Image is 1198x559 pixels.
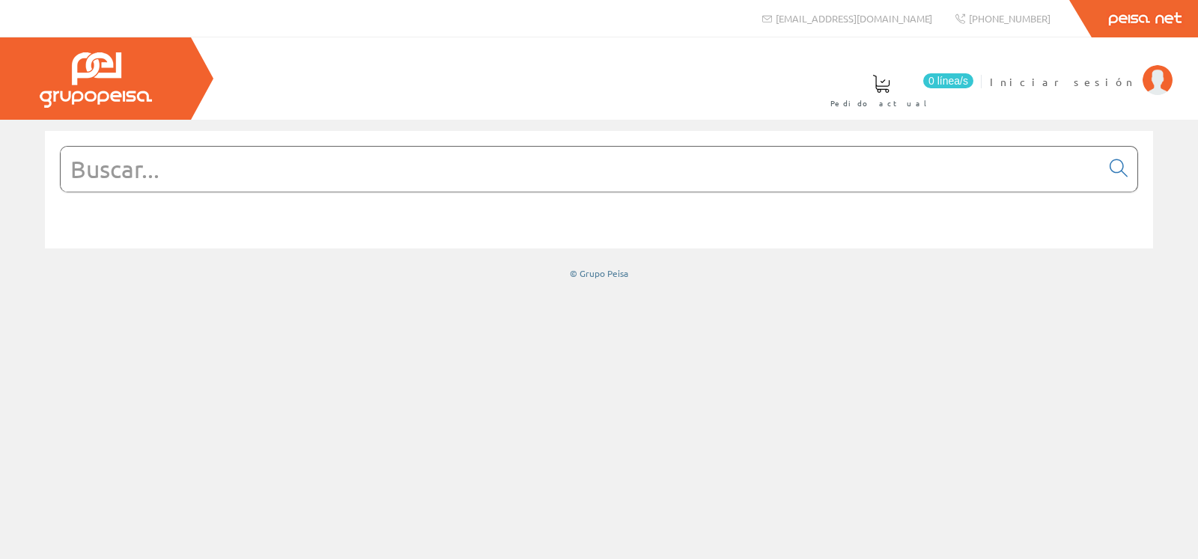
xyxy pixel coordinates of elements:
[830,96,932,111] span: Pedido actual
[969,12,1050,25] span: [PHONE_NUMBER]
[61,147,1101,192] input: Buscar...
[45,267,1153,280] div: © Grupo Peisa
[40,52,152,108] img: Grupo Peisa
[923,73,973,88] span: 0 línea/s
[776,12,932,25] span: [EMAIL_ADDRESS][DOMAIN_NAME]
[990,62,1173,76] a: Iniciar sesión
[990,74,1135,89] span: Iniciar sesión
